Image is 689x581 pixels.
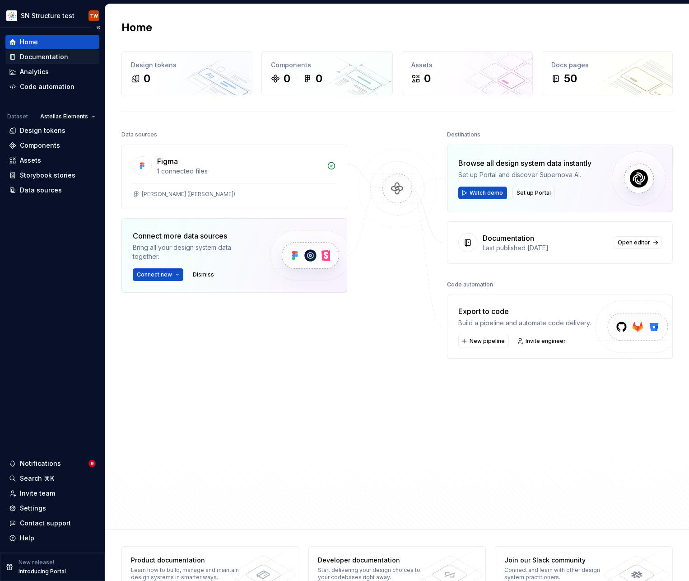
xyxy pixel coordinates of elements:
[20,534,34,543] div: Help
[5,456,99,471] button: Notifications9
[514,335,570,347] a: Invite engineer
[5,153,99,168] a: Assets
[517,189,551,197] span: Set up Portal
[157,156,178,167] div: Figma
[542,51,673,95] a: Docs pages50
[483,233,534,244] div: Documentation
[90,12,98,19] div: TW
[5,516,99,530] button: Contact support
[121,51,252,95] a: Design tokens0
[19,559,54,566] p: New release!
[121,128,157,141] div: Data sources
[402,51,533,95] a: Assets0
[137,271,172,278] span: Connect new
[271,61,383,70] div: Components
[5,531,99,545] button: Help
[316,71,322,86] div: 0
[20,519,71,528] div: Contact support
[20,126,65,135] div: Design tokens
[5,183,99,197] a: Data sources
[20,141,60,150] div: Components
[564,71,577,86] div: 50
[20,67,49,76] div: Analytics
[40,113,88,120] span: Astellas Elements
[447,128,480,141] div: Destinations
[5,138,99,153] a: Components
[5,486,99,501] a: Invite team
[512,187,555,199] button: Set up Portal
[483,244,608,253] div: Last published [DATE]
[20,52,68,61] div: Documentation
[131,556,246,565] div: Product documentation
[504,556,619,565] div: Join our Slack community
[121,145,347,209] a: Figma1 connected files[PERSON_NAME] ([PERSON_NAME])
[424,71,431,86] div: 0
[5,123,99,138] a: Design tokens
[131,567,246,581] div: Learn how to build, manage and maintain design systems in smarter ways.
[193,271,214,278] span: Dismiss
[20,459,61,468] div: Notifications
[20,37,38,47] div: Home
[458,335,509,347] button: New pipeline
[5,471,99,486] button: Search ⌘K
[133,268,183,281] button: Connect new
[5,168,99,183] a: Storybook stories
[284,71,290,86] div: 0
[2,6,103,25] button: SN Structure testTW
[411,61,523,70] div: Assets
[20,504,46,513] div: Settings
[526,337,566,345] span: Invite engineer
[5,80,99,94] a: Code automation
[5,65,99,79] a: Analytics
[92,21,105,34] button: Collapse sidebar
[318,567,433,581] div: Start delivering your design choices to your codebases right away.
[261,51,392,95] a: Components00
[20,186,62,195] div: Data sources
[6,10,17,21] img: b2369ad3-f38c-46c1-b2a2-f2452fdbdcd2.png
[20,489,55,498] div: Invite team
[5,35,99,49] a: Home
[121,20,152,35] h2: Home
[133,243,255,261] div: Bring all your design system data together.
[5,501,99,515] a: Settings
[20,171,75,180] div: Storybook stories
[88,460,96,467] span: 9
[21,11,74,20] div: SN Structure test
[19,568,66,575] p: Introducing Portal
[131,61,243,70] div: Design tokens
[20,474,54,483] div: Search ⌘K
[458,319,591,328] div: Build a pipeline and automate code delivery.
[470,337,505,345] span: New pipeline
[318,556,433,565] div: Developer documentation
[189,268,218,281] button: Dismiss
[614,236,661,249] a: Open editor
[618,239,650,246] span: Open editor
[458,187,507,199] button: Watch demo
[5,50,99,64] a: Documentation
[20,82,74,91] div: Code automation
[36,110,99,123] button: Astellas Elements
[458,170,591,179] div: Set up Portal and discover Supernova AI.
[157,167,321,176] div: 1 connected files
[551,61,663,70] div: Docs pages
[458,158,591,169] div: Browse all design system data instantly
[470,189,503,197] span: Watch demo
[133,230,255,241] div: Connect more data sources
[504,567,619,581] div: Connect and learn with other design system practitioners.
[447,278,493,291] div: Code automation
[7,113,28,120] div: Dataset
[458,306,591,317] div: Export to code
[142,191,235,198] div: [PERSON_NAME] ([PERSON_NAME])
[20,156,41,165] div: Assets
[144,71,150,86] div: 0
